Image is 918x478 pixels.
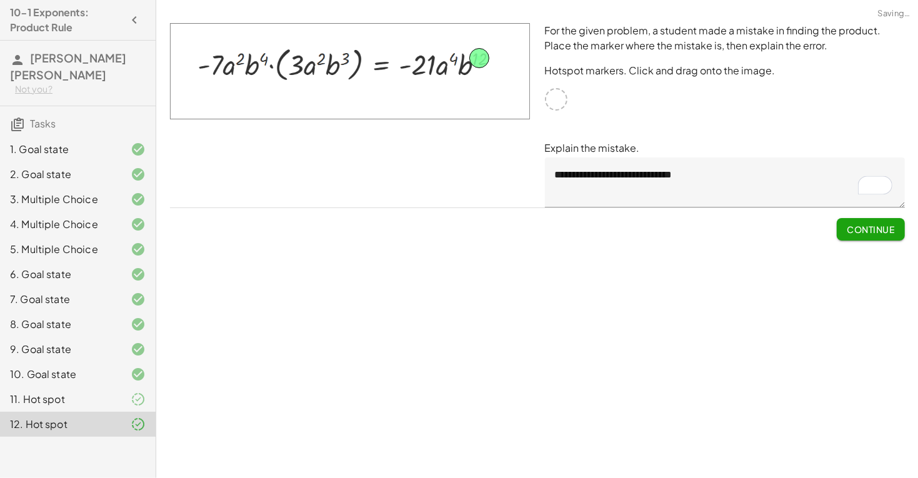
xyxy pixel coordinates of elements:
span: Tasks [30,117,56,130]
div: 10. Goal state [10,367,111,382]
div: 1. Goal state [10,142,111,157]
p: Hotspot markers. Click and drag onto the image. [545,63,905,78]
div: 2. Goal state [10,167,111,182]
i: Task finished and correct. [131,217,146,232]
div: 12. Hot spot [10,417,111,432]
h4: 10-1 Exponents: Product Rule [10,5,123,35]
i: Task finished and correct. [131,167,146,182]
span: Saving… [877,7,911,20]
i: Task finished and part of it marked as correct. [131,392,146,407]
img: 0886c92d32dd19760ffa48c2dfc6e395adaf3d3f40faf5cd72724b1e9700f50a.png [170,23,530,119]
div: Not you? [15,83,146,96]
div: 9. Goal state [10,342,111,357]
i: Task finished and correct. [131,142,146,157]
i: Task finished and correct. [131,292,146,307]
textarea: To enrich screen reader interactions, please activate Accessibility in Grammarly extension settings [545,157,905,207]
div: 6. Goal state [10,267,111,282]
div: 5. Multiple Choice [10,242,111,257]
div: 4. Multiple Choice [10,217,111,232]
i: Task finished and correct. [131,192,146,207]
i: Task finished and part of it marked as correct. [131,417,146,432]
i: Task finished and correct. [131,267,146,282]
div: 7. Goal state [10,292,111,307]
i: Task finished and correct. [131,367,146,382]
button: Continue [837,218,904,241]
div: 3. Multiple Choice [10,192,111,207]
span: Continue [847,224,894,235]
div: 8. Goal state [10,317,111,332]
p: For the given problem, a student made a mistake in finding the product. Place the marker where th... [545,23,905,53]
span: [PERSON_NAME] [PERSON_NAME] [10,51,126,82]
i: Task finished and correct. [131,242,146,257]
div: 11. Hot spot [10,392,111,407]
i: Task finished and correct. [131,342,146,357]
p: Explain the mistake. [545,141,905,156]
i: Task finished and correct. [131,317,146,332]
